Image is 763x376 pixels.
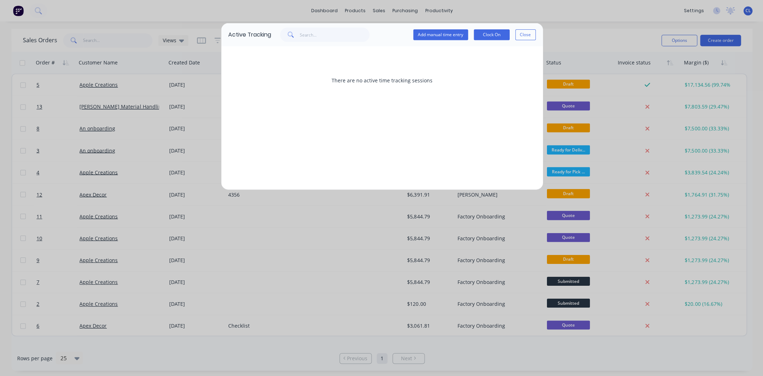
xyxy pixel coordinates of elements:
button: Add manual time entry [413,29,468,40]
button: Clock On [473,29,509,40]
input: Search... [299,28,369,42]
div: There are no active time tracking sessions [228,53,535,107]
button: Close [515,29,535,40]
div: Active Tracking [228,30,271,39]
